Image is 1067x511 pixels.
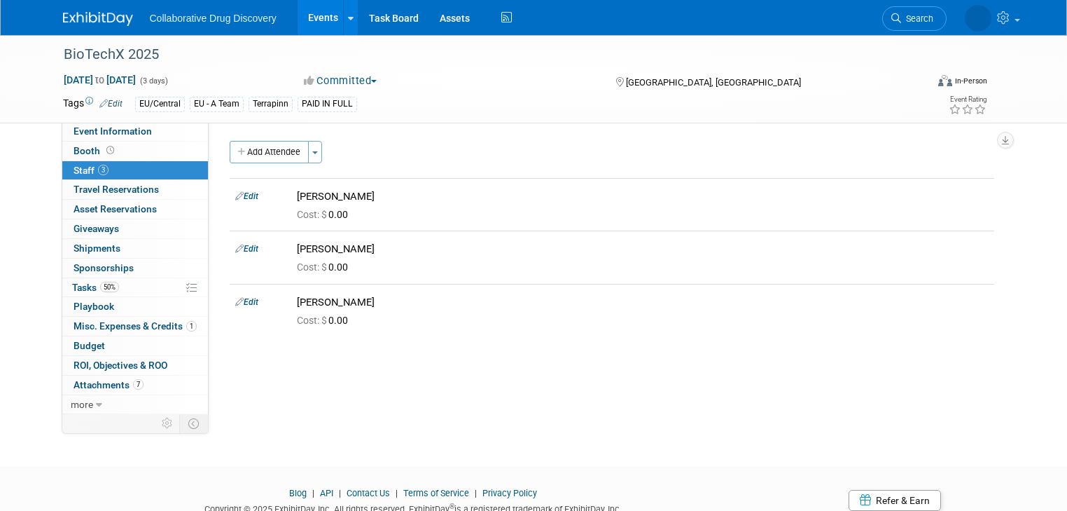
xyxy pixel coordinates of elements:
[235,191,258,201] a: Edit
[62,336,208,355] a: Budget
[139,76,168,86] span: (3 days)
[62,142,208,161] a: Booth
[230,141,309,163] button: Add Attendee
[155,414,180,432] td: Personalize Event Tab Strip
[74,223,119,234] span: Giveaways
[63,74,137,86] span: [DATE] [DATE]
[901,13,933,24] span: Search
[59,42,909,67] div: BioTechX 2025
[297,261,328,273] span: Cost: $
[74,379,144,390] span: Attachments
[298,97,357,111] div: PAID IN FULL
[93,74,106,86] span: to
[954,76,987,86] div: In-Person
[297,209,354,220] span: 0.00
[74,203,157,214] span: Asset Reservations
[347,488,390,498] a: Contact Us
[62,161,208,180] a: Staff3
[72,282,119,293] span: Tasks
[135,97,185,111] div: EU/Central
[403,488,469,498] a: Terms of Service
[62,297,208,316] a: Playbook
[335,488,344,498] span: |
[849,490,941,511] a: Refer & Earn
[74,320,197,332] span: Misc. Expenses & Credits
[626,77,801,88] span: [GEOGRAPHIC_DATA], [GEOGRAPHIC_DATA]
[179,414,208,432] td: Toggle Event Tabs
[133,379,144,390] span: 7
[62,376,208,395] a: Attachments7
[74,184,159,195] span: Travel Reservations
[74,340,105,351] span: Budget
[74,243,120,254] span: Shipments
[949,96,986,103] div: Event Rating
[297,261,354,273] span: 0.00
[297,209,328,220] span: Cost: $
[63,12,133,26] img: ExhibitDay
[190,97,244,111] div: EU - A Team
[235,244,258,254] a: Edit
[297,315,354,326] span: 0.00
[74,145,117,156] span: Booth
[297,190,989,203] div: [PERSON_NAME]
[100,282,119,292] span: 50%
[62,239,208,258] a: Shipments
[186,321,197,332] span: 1
[74,125,152,137] span: Event Information
[62,219,208,238] a: Giveaways
[235,297,258,307] a: Edit
[449,503,454,510] sup: ®
[99,99,123,109] a: Edit
[74,165,109,176] span: Staff
[471,488,480,498] span: |
[62,356,208,375] a: ROI, Objectives & ROO
[74,360,167,371] span: ROI, Objectives & ROO
[62,317,208,336] a: Misc. Expenses & Credits1
[249,97,293,111] div: Terrapinn
[62,180,208,199] a: Travel Reservations
[71,399,93,410] span: more
[309,488,318,498] span: |
[74,301,114,312] span: Playbook
[62,122,208,141] a: Event Information
[882,6,947,31] a: Search
[297,296,989,309] div: [PERSON_NAME]
[851,73,987,94] div: Event Format
[965,5,991,32] img: Amanda Briggs
[63,96,123,112] td: Tags
[297,243,989,256] div: [PERSON_NAME]
[938,75,952,86] img: Format-Inperson.png
[299,74,382,88] button: Committed
[98,165,109,175] span: 3
[104,145,117,156] span: Booth not reserved yet
[62,200,208,219] a: Asset Reservations
[289,488,307,498] a: Blog
[297,315,328,326] span: Cost: $
[320,488,333,498] a: API
[62,259,208,278] a: Sponsorships
[482,488,537,498] a: Privacy Policy
[150,13,277,24] span: Collaborative Drug Discovery
[62,278,208,297] a: Tasks50%
[74,262,134,273] span: Sponsorships
[62,395,208,414] a: more
[392,488,401,498] span: |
